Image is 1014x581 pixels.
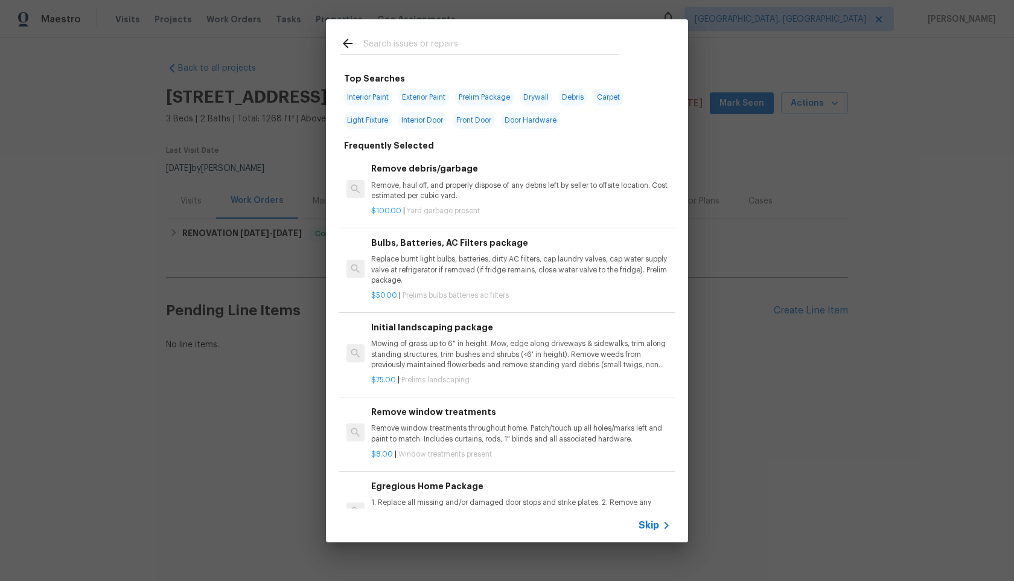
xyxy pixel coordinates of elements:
[343,89,392,106] span: Interior Paint
[501,112,560,129] span: Door Hardware
[639,519,659,531] span: Skip
[371,423,671,444] p: Remove window treatments throughout home. Patch/touch up all holes/marks left and paint to match....
[371,376,396,384] span: $75.00
[344,72,405,85] h6: Top Searches
[371,162,671,175] h6: Remove debris/garbage
[371,321,671,334] h6: Initial landscaping package
[401,376,470,384] span: Prelims landscaping
[371,254,671,285] p: Replace burnt light bulbs, batteries, dirty AC filters, cap laundry valves, cap water supply valv...
[343,112,392,129] span: Light Fixture
[371,375,671,385] p: |
[371,480,671,493] h6: Egregious Home Package
[363,36,619,54] input: Search issues or repairs
[593,89,623,106] span: Carpet
[407,207,480,214] span: Yard garbage present
[371,207,401,214] span: $100.00
[398,112,447,129] span: Interior Door
[371,292,397,299] span: $50.00
[344,139,434,152] h6: Frequently Selected
[371,498,671,528] p: 1. Replace all missing and/or damaged door stops and strike plates. 2. Remove any broken or damag...
[371,451,393,458] span: $8.00
[558,89,587,106] span: Debris
[398,89,449,106] span: Exterior Paint
[371,449,671,460] p: |
[371,236,671,249] h6: Bulbs, Batteries, AC Filters package
[371,290,671,301] p: |
[371,206,671,216] p: |
[371,181,671,201] p: Remove, haul off, and properly dispose of any debris left by seller to offsite location. Cost est...
[398,451,492,458] span: Window treatments present
[455,89,514,106] span: Prelim Package
[371,339,671,370] p: Mowing of grass up to 6" in height. Mow, edge along driveways & sidewalks, trim along standing st...
[403,292,509,299] span: Prelims bulbs batteries ac filters
[520,89,552,106] span: Drywall
[371,405,671,419] h6: Remove window treatments
[453,112,495,129] span: Front Door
